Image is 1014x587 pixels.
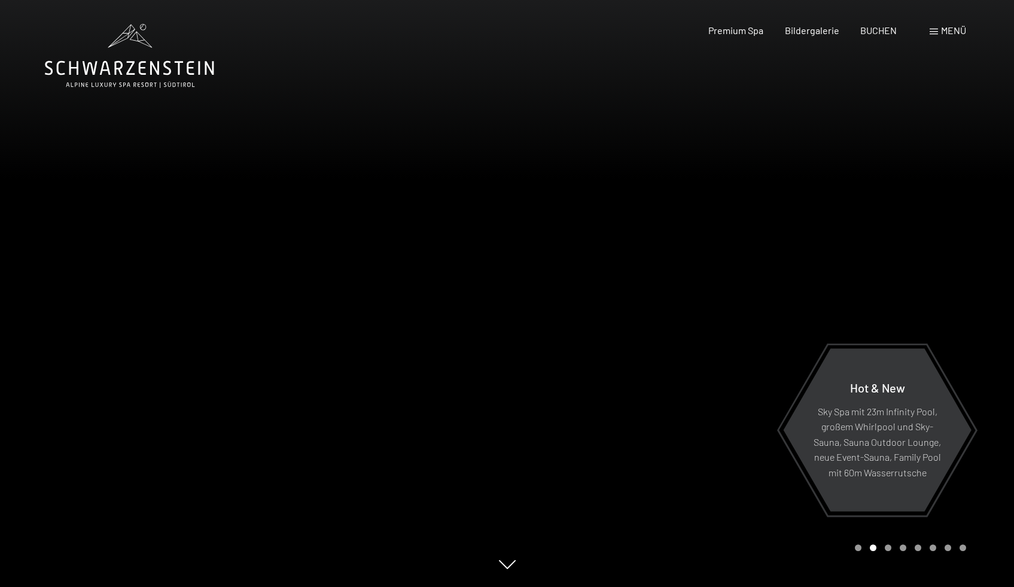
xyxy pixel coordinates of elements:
div: Carousel Page 3 [885,545,891,551]
a: Premium Spa [708,25,763,36]
div: Carousel Page 5 [915,545,921,551]
a: BUCHEN [860,25,897,36]
div: Carousel Pagination [851,545,966,551]
span: Hot & New [850,380,905,394]
div: Carousel Page 2 (Current Slide) [870,545,876,551]
div: Carousel Page 1 [855,545,861,551]
div: Carousel Page 7 [945,545,951,551]
div: Carousel Page 8 [960,545,966,551]
a: Hot & New Sky Spa mit 23m Infinity Pool, großem Whirlpool und Sky-Sauna, Sauna Outdoor Lounge, ne... [782,348,972,512]
div: Carousel Page 6 [930,545,936,551]
a: Bildergalerie [785,25,839,36]
div: Carousel Page 4 [900,545,906,551]
span: Menü [941,25,966,36]
p: Sky Spa mit 23m Infinity Pool, großem Whirlpool und Sky-Sauna, Sauna Outdoor Lounge, neue Event-S... [812,403,942,480]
